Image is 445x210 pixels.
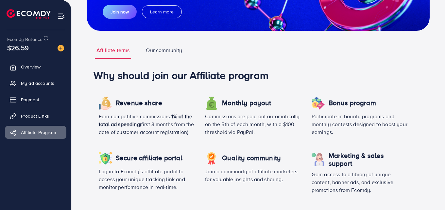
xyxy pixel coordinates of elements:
[21,64,41,70] span: Overview
[312,170,407,194] p: Gain access to a library of unique content, banner ads, and exclusive promotions from Ecomdy.
[7,9,51,19] img: logo
[94,69,423,81] h1: Why should join our Affiliate program
[205,112,301,136] p: Commissions are paid out automatically on the 5th of each month, with a $100 threshold via PayPal.
[99,97,112,110] img: icon revenue share
[417,181,440,205] iframe: Chat
[58,45,64,51] img: image
[5,126,66,139] a: Affiliate Program
[5,93,66,106] a: Payment
[21,129,56,136] span: Affiliate Program
[312,112,407,136] p: Participate in bounty programs and monthly contests designed to boost your earnings.
[99,152,112,165] img: icon revenue share
[116,99,162,107] h4: Revenue share
[222,99,271,107] h4: Monthly payout
[144,47,184,59] a: Our community
[21,96,39,103] span: Payment
[5,77,66,90] a: My ad accounts
[205,167,301,183] p: Join a community of affiliate marketers for valuable insights and sharing.
[142,5,182,18] button: Learn more
[7,36,43,43] span: Ecomdy Balance
[111,9,129,15] span: Join now
[205,97,218,110] img: icon revenue share
[329,99,376,107] h4: Bonus program
[222,154,281,162] h4: Quality community
[7,43,29,52] span: $26.59
[99,113,192,128] span: 1% of the total ad spending
[58,12,65,20] img: menu
[103,5,137,19] button: Join now
[329,152,407,168] h4: Marketing & sales support
[95,47,131,59] a: Affiliate terms
[21,80,54,86] span: My ad accounts
[116,154,182,162] h4: Secure affiliate portal
[312,97,325,110] img: icon revenue share
[312,153,325,166] img: icon revenue share
[5,109,66,123] a: Product Links
[5,60,66,73] a: Overview
[21,113,49,119] span: Product Links
[99,167,195,191] p: Log in to Ecomdy’s affiliate portal to access your unique tracking link and monitor performance i...
[205,152,218,165] img: icon revenue share
[99,112,195,136] p: Earn competitive commissions: (first 3 months from the date of customer account registration).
